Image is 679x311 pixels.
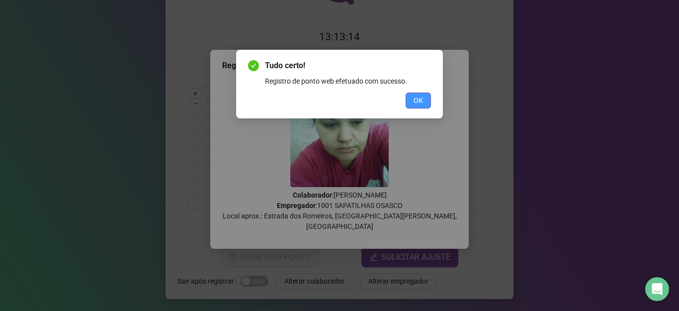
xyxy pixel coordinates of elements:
[414,95,423,106] span: OK
[645,277,669,301] div: Open Intercom Messenger
[248,60,259,71] span: check-circle
[406,93,431,108] button: OK
[265,76,431,87] div: Registro de ponto web efetuado com sucesso.
[265,60,431,72] span: Tudo certo!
